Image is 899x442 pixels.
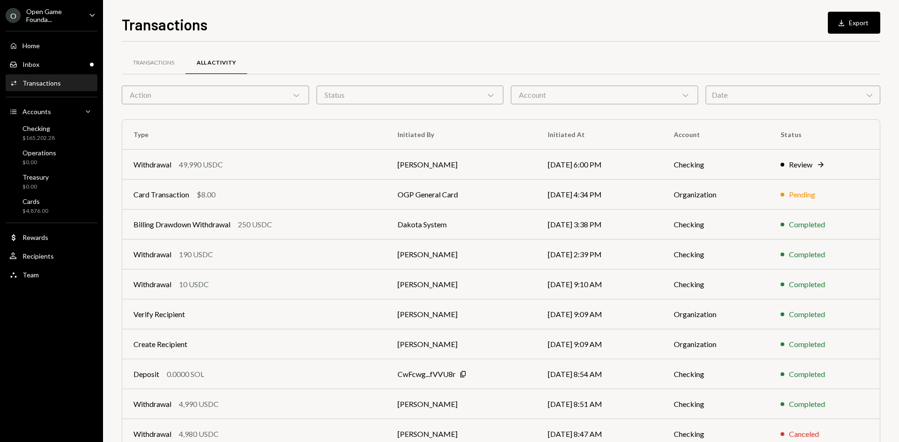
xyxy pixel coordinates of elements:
[22,197,48,205] div: Cards
[133,159,171,170] div: Withdrawal
[663,120,769,150] th: Account
[6,74,97,91] a: Transactions
[22,134,55,142] div: $165,202.28
[537,210,663,239] td: [DATE] 3:38 PM
[386,120,537,150] th: Initiated By
[663,210,769,239] td: Checking
[22,124,55,132] div: Checking
[179,399,219,410] div: 4,990 USDC
[133,279,171,290] div: Withdrawal
[386,269,537,299] td: [PERSON_NAME]
[22,108,51,116] div: Accounts
[386,389,537,419] td: [PERSON_NAME]
[22,207,48,215] div: $4,876.00
[789,428,819,440] div: Canceled
[133,428,171,440] div: Withdrawal
[511,86,698,104] div: Account
[537,180,663,210] td: [DATE] 4:34 PM
[133,219,230,230] div: Billing Drawdown Withdrawal
[185,51,247,75] a: All Activity
[663,180,769,210] td: Organization
[22,233,48,241] div: Rewards
[22,79,61,87] div: Transactions
[6,122,97,144] a: Checking$165,202.28
[122,51,185,75] a: Transactions
[22,149,56,157] div: Operations
[179,428,219,440] div: 4,980 USDC
[22,271,39,279] div: Team
[6,229,97,246] a: Rewards
[122,299,386,329] td: Verify Recipient
[6,37,97,54] a: Home
[179,249,213,260] div: 190 USDC
[179,159,223,170] div: 49,990 USDC
[663,389,769,419] td: Checking
[167,369,204,380] div: 0.0000 SOL
[789,309,825,320] div: Completed
[6,170,97,193] a: Treasury$0.00
[537,150,663,180] td: [DATE] 6:00 PM
[122,86,309,104] div: Action
[769,120,880,150] th: Status
[789,219,825,230] div: Completed
[133,189,189,200] div: Card Transaction
[789,249,825,260] div: Completed
[537,120,663,150] th: Initiated At
[398,369,456,380] div: CwFcwg...fVVU8r
[789,399,825,410] div: Completed
[122,329,386,359] td: Create Recipient
[537,269,663,299] td: [DATE] 9:10 AM
[197,59,236,67] div: All Activity
[386,150,537,180] td: [PERSON_NAME]
[537,359,663,389] td: [DATE] 8:54 AM
[133,249,171,260] div: Withdrawal
[6,195,97,217] a: Cards$4,876.00
[663,329,769,359] td: Organization
[22,60,39,68] div: Inbox
[663,299,769,329] td: Organization
[238,219,272,230] div: 250 USDC
[828,12,880,34] button: Export
[6,266,97,283] a: Team
[6,8,21,23] div: O
[706,86,880,104] div: Date
[663,269,769,299] td: Checking
[133,369,159,380] div: Deposit
[789,369,825,380] div: Completed
[317,86,504,104] div: Status
[789,189,815,200] div: Pending
[789,159,812,170] div: Review
[537,389,663,419] td: [DATE] 8:51 AM
[386,210,537,239] td: Dakota System
[6,146,97,168] a: Operations$0.00
[386,180,537,210] td: OGP General Card
[789,279,825,290] div: Completed
[537,239,663,269] td: [DATE] 2:39 PM
[22,183,49,191] div: $0.00
[537,299,663,329] td: [DATE] 9:09 AM
[386,299,537,329] td: [PERSON_NAME]
[22,42,40,50] div: Home
[133,59,174,67] div: Transactions
[537,329,663,359] td: [DATE] 9:09 AM
[197,189,215,200] div: $8.00
[6,103,97,120] a: Accounts
[133,399,171,410] div: Withdrawal
[26,7,81,23] div: Open Game Founda...
[6,247,97,264] a: Recipients
[22,252,54,260] div: Recipients
[663,150,769,180] td: Checking
[122,120,386,150] th: Type
[663,239,769,269] td: Checking
[22,159,56,167] div: $0.00
[179,279,209,290] div: 10 USDC
[22,173,49,181] div: Treasury
[386,239,537,269] td: [PERSON_NAME]
[386,329,537,359] td: [PERSON_NAME]
[789,339,825,350] div: Completed
[663,359,769,389] td: Checking
[122,15,207,34] h1: Transactions
[6,56,97,72] a: Inbox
